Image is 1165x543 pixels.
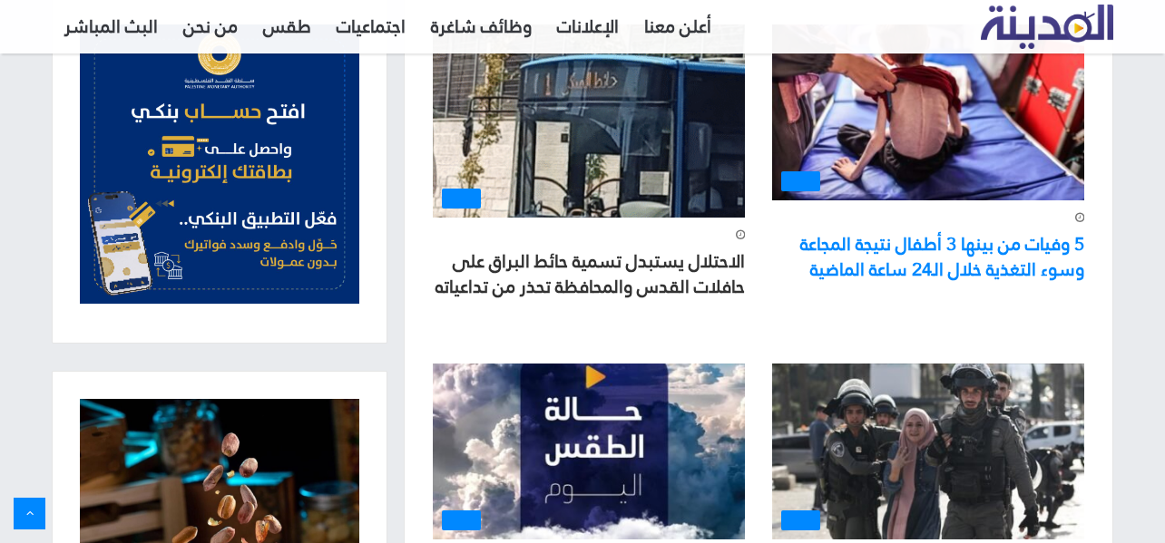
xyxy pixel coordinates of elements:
span: الأخبار [781,171,820,191]
a: تلفزيون المدينة [981,5,1114,50]
span: منذ 33 دقيقة [678,227,745,246]
p: حلقة جديدة في مسلسل التهويد الممنهج الذي يستهدف مدينة [GEOGRAPHIC_DATA] [433,304,745,342]
img: تلفزيون المدينة [981,5,1114,49]
a: حملة اعتقالات بالضفة تطال 15 مواطنا بينهم نساء وطفل [772,364,1084,539]
a: الاحتلال يستبدل تسمية حائط البراق على حافلات القدس والمحافظة تحذر من تداعياته [436,244,745,304]
a: 5 وفيات من بينها 3 أطفال نتيجة المجاعة وسوء التغذية خلال الـ24 ساعة الماضية [772,24,1084,200]
span: الأخبار [442,510,481,530]
a: 5 وفيات من بينها 3 أطفال نتيجة المجاعة وسوء التغذية خلال الـ24 ساعة الماضية [800,227,1084,286]
span: الأخبار [781,510,820,530]
a: حالة الطقس: انخفاض آخر على درجات الحرارة [433,364,745,539]
img: صورة 5 وفيات من بينها 3 أطفال نتيجة المجاعة وسوء التغذية خلال الـ24 ساعة الماضية [772,24,1084,200]
img: صورة حالة الطقس: انخفاض آخر على درجات الحرارة [433,364,745,539]
img: صورة الاحتلال يستبدل تسمية حائط البراق على حافلات القدس والمحافظة تحذر من تداعياته [433,24,745,218]
p: في كل لحظة تصل حالات سوء تغذية ومجاعة إلى المستشفيات في [GEOGRAPHIC_DATA] [772,286,1084,325]
a: الاحتلال يستبدل تسمية حائط البراق على حافلات القدس والمحافظة تحذر من تداعياته [433,24,745,218]
span: منذ 14 دقيقة [1017,209,1084,228]
img: صورة حملة اعتقالات بالضفة تطال 15 مواطنا بينهم نساء وطفل [772,364,1084,539]
span: الأخبار [442,189,481,208]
